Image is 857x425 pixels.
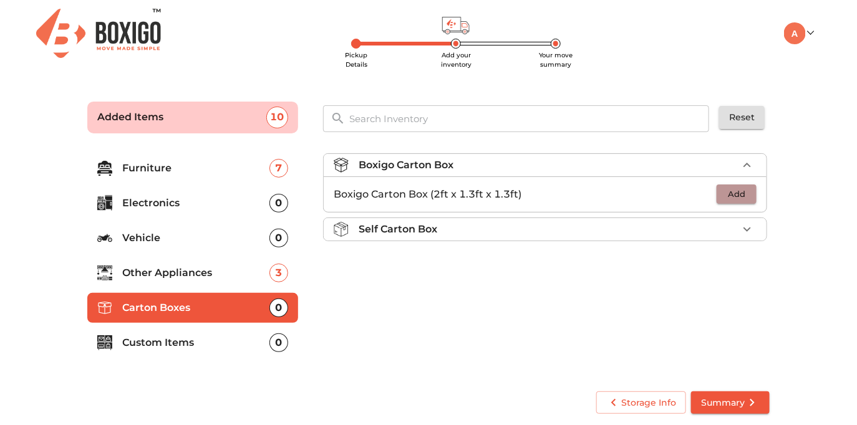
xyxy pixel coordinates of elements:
[719,106,765,129] button: Reset
[122,265,269,280] p: Other Appliances
[334,222,349,237] img: self_carton_box
[122,161,269,176] p: Furniture
[342,105,718,132] input: Search Inventory
[269,298,288,317] div: 0
[701,395,760,411] span: Summary
[269,264,288,282] div: 3
[539,51,573,69] span: Your move summary
[122,300,269,315] p: Carton Boxes
[723,187,750,201] span: Add
[269,333,288,352] div: 0
[269,229,288,247] div: 0
[334,158,349,173] img: boxigo_carton_box
[122,196,269,211] p: Electronics
[359,222,437,237] p: Self Carton Box
[122,231,269,246] p: Vehicle
[97,110,266,125] p: Added Items
[334,187,717,202] p: Boxigo Carton Box (2ft x 1.3ft x 1.3ft)
[691,391,770,414] button: Summary
[717,184,757,204] button: Add
[36,9,161,58] img: Boxigo
[345,51,367,69] span: Pickup Details
[266,107,288,128] div: 10
[269,159,288,178] div: 7
[269,194,288,212] div: 0
[441,51,472,69] span: Add your inventory
[729,110,755,125] span: Reset
[606,395,676,411] span: Storage Info
[359,158,453,173] p: Boxigo Carton Box
[596,391,686,414] button: Storage Info
[122,335,269,350] p: Custom Items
